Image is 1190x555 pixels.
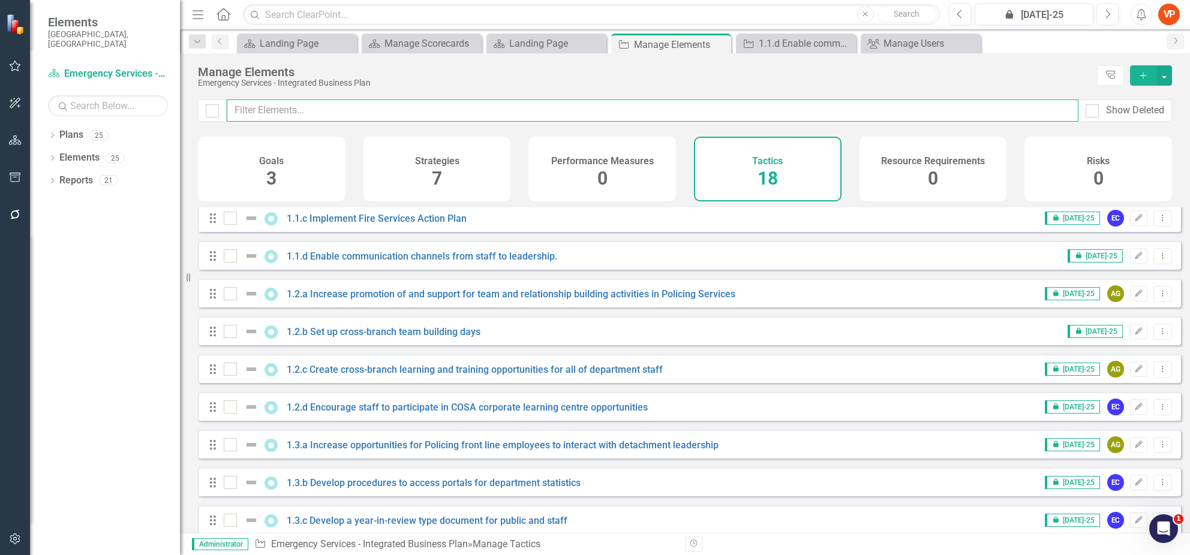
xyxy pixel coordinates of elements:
a: Landing Page [240,36,354,51]
div: Landing Page [260,36,354,51]
small: [GEOGRAPHIC_DATA], [GEOGRAPHIC_DATA] [48,29,168,49]
span: [DATE]-25 [1045,438,1100,451]
iframe: Intercom live chat [1149,514,1178,543]
img: Not Defined [244,211,259,225]
button: [DATE]-25 [975,4,1093,25]
div: AG [1107,361,1124,378]
div: AG [1107,436,1124,453]
div: Landing Page [509,36,603,51]
span: [DATE]-25 [1045,363,1100,376]
img: Not Defined [244,475,259,490]
a: 1.2.a Increase promotion of and support for team and relationship building activities in Policing... [287,288,735,300]
img: ClearPoint Strategy [6,13,27,34]
img: Not Defined [244,513,259,527]
div: Emergency Services - Integrated Business Plan [198,79,1091,88]
div: Manage Users [884,36,978,51]
img: Not Defined [244,286,259,301]
h4: Resource Requirements [881,156,985,167]
span: 0 [928,168,938,189]
span: [DATE]-25 [1045,287,1100,300]
h4: Strategies [415,156,459,167]
input: Search ClearPoint... [243,4,940,25]
span: Administrator [192,538,248,550]
img: Not Defined [244,438,259,452]
div: EC [1107,399,1124,415]
div: 25 [89,130,109,140]
a: Emergency Services - Integrated Business Plan [271,538,468,550]
div: » Manage Tactics [254,538,676,551]
div: EC [1107,512,1124,529]
a: Manage Scorecards [365,36,479,51]
div: 25 [106,153,125,163]
div: Show Deleted [1106,104,1164,117]
a: Plans [59,128,83,142]
button: VP [1158,4,1180,25]
span: 7 [432,168,442,189]
span: 0 [597,168,608,189]
div: Manage Scorecards [384,36,479,51]
a: 1.3.c Develop a year-in-review type document for public and staff [287,515,567,526]
span: [DATE]-25 [1045,400,1100,414]
h4: Performance Measures [551,156,654,167]
div: [DATE]-25 [979,8,1089,22]
h4: Tactics [752,156,783,167]
a: 1.1.c Implement Fire Services Action Plan [287,213,467,224]
span: [DATE]-25 [1045,476,1100,489]
a: 1.1.d Enable communication channels from staff to leadership. [287,251,557,262]
img: Not Defined [244,324,259,339]
a: 1.3.a Increase opportunities for Policing front line employees to interact with detachment leader... [287,439,719,451]
div: 21 [99,176,118,186]
input: Search Below... [48,95,168,116]
a: 1.2.c Create cross-branch learning and training opportunities for all of department staff [287,364,663,375]
a: 1.2.d Encourage staff to participate in COSA corporate learning centre opportunities [287,402,648,413]
a: Elements [59,151,100,165]
span: Search [894,9,919,19]
h4: Risks [1087,156,1110,167]
div: 1.1.d Enable communication channels from staff to leadership. [759,36,853,51]
span: Elements [48,15,168,29]
a: 1.3.b Develop procedures to access portals for department statistics [287,477,581,488]
div: Manage Elements [634,37,728,52]
a: Emergency Services - Integrated Business Plan [48,67,168,81]
span: 1 [1174,514,1183,524]
span: [DATE]-25 [1045,212,1100,225]
span: [DATE]-25 [1068,249,1123,263]
div: EC [1107,210,1124,227]
div: AG [1107,285,1124,302]
input: Filter Elements... [227,99,1078,122]
h4: Goals [259,156,284,167]
img: Not Defined [244,400,259,414]
a: Landing Page [489,36,603,51]
a: 1.2.b Set up cross-branch team building days [287,326,480,337]
span: 3 [266,168,277,189]
div: Manage Elements [198,65,1091,79]
a: 1.1.d Enable communication channels from staff to leadership. [739,36,853,51]
span: 0 [1093,168,1104,189]
button: Search [877,6,937,23]
span: [DATE]-25 [1068,325,1123,338]
div: EC [1107,474,1124,491]
span: 18 [758,168,778,189]
img: Not Defined [244,249,259,263]
span: [DATE]-25 [1045,514,1100,527]
a: Manage Users [864,36,978,51]
img: Not Defined [244,362,259,376]
a: Reports [59,174,93,188]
